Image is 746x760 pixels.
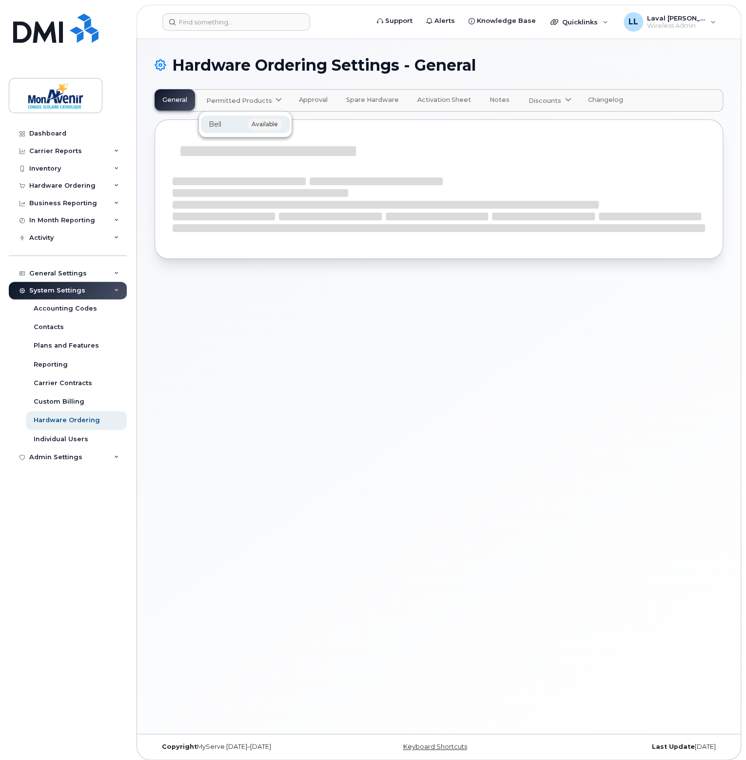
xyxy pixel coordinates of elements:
[155,57,723,74] h1: Hardware Ordering Settings - General
[339,90,406,111] a: Spare Hardware
[248,118,282,130] span: available
[581,90,630,111] a: Changelog
[403,743,467,750] a: Keyboard Shortcuts
[521,90,577,111] a: Discounts
[652,743,695,750] strong: Last Update
[588,96,623,104] span: Changelog
[482,90,517,111] a: Notes
[533,743,723,751] div: [DATE]
[201,116,290,133] div: Bellavailable
[490,96,510,104] span: Notes
[417,96,471,104] span: Activation Sheet
[198,90,288,111] a: Permitted Products
[410,90,478,111] a: Activation Sheet
[209,119,221,130] span: Bell
[206,96,272,105] span: Permitted Products
[299,96,328,104] span: Approval
[529,96,561,105] span: Discounts
[162,743,197,750] strong: Copyright
[155,90,195,111] a: General
[346,96,399,104] span: Spare Hardware
[155,743,344,751] div: MyServe [DATE]–[DATE]
[292,90,335,111] a: Approval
